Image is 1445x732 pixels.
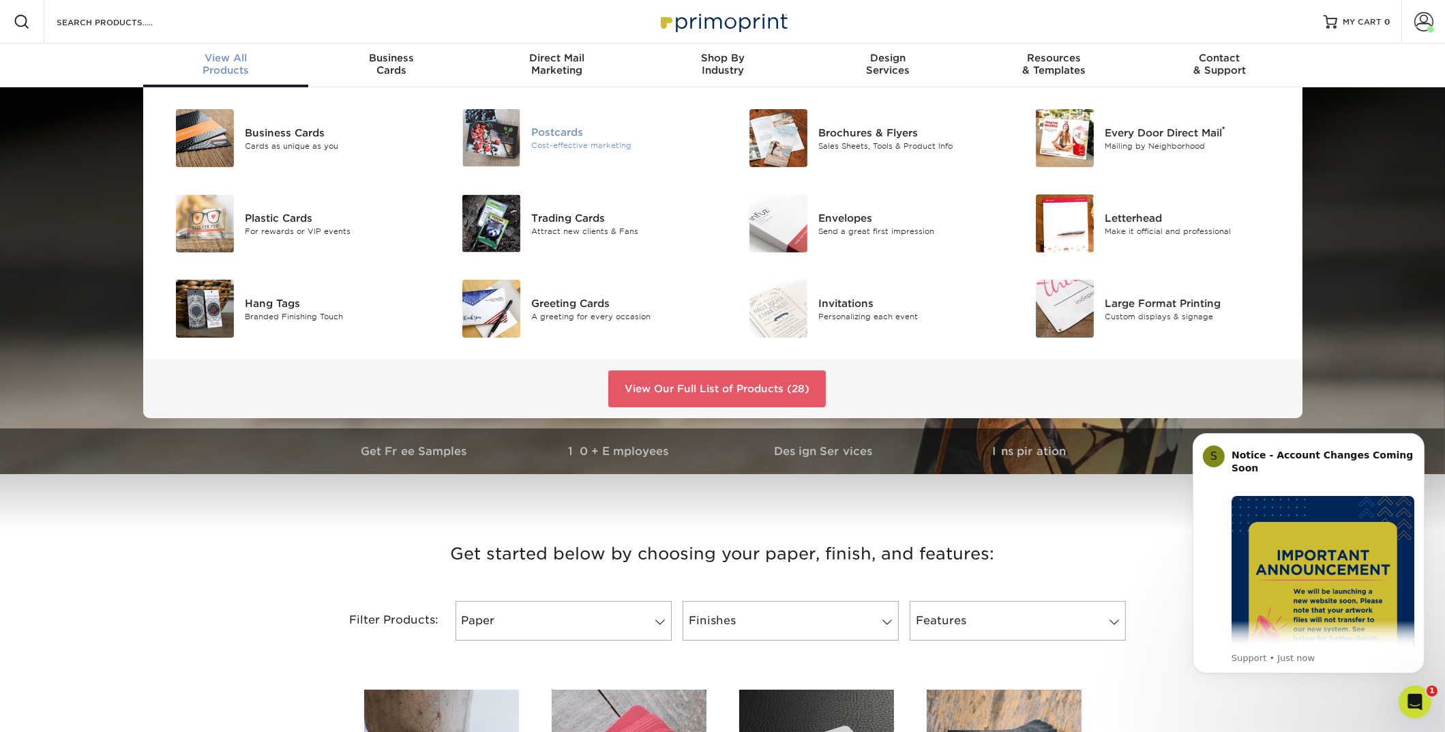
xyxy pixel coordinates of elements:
[176,194,234,252] img: Plastic Cards
[1222,125,1225,134] sup: ®
[818,310,999,322] div: Personalizing each event
[531,140,712,151] div: Cost-effective marketing
[314,601,450,641] div: Filter Products:
[531,225,712,237] div: Attract new clients & Fans
[749,109,807,167] img: Brochures & Flyers
[971,52,1137,76] div: & Templates
[462,109,520,166] img: Postcards
[446,274,713,343] a: Greeting Cards Greeting Cards A greeting for every occasion
[683,601,899,641] a: Finishes
[245,140,426,151] div: Cards as unique as you
[1172,413,1445,695] iframe: Intercom notifications message
[176,109,234,167] img: Business Cards
[655,7,791,36] img: Primoprint
[805,52,971,64] span: Design
[1105,310,1285,322] div: Custom displays & signage
[160,104,426,173] a: Business Cards Business Cards Cards as unique as you
[818,125,999,140] div: Brochures & Flyers
[143,52,309,76] div: Products
[818,225,999,237] div: Send a great first impression
[1105,125,1285,140] div: Every Door Direct Mail
[733,274,1000,343] a: Invitations Invitations Personalizing each event
[971,52,1137,64] span: Resources
[733,104,1000,173] a: Brochures & Flyers Brochures & Flyers Sales Sheets, Tools & Product Info
[1019,104,1286,173] a: Every Door Direct Mail Every Door Direct Mail® Mailing by Neighborhood
[446,189,713,258] a: Trading Cards Trading Cards Attract new clients & Fans
[805,52,971,76] div: Services
[971,44,1137,87] a: Resources& Templates
[1019,189,1286,258] a: Letterhead Letterhead Make it official and professional
[55,14,188,30] input: SEARCH PRODUCTS.....
[176,280,234,338] img: Hang Tags
[1105,140,1285,151] div: Mailing by Neighborhood
[640,52,805,76] div: Industry
[910,601,1126,641] a: Features
[308,52,474,76] div: Cards
[531,295,712,310] div: Greeting Cards
[1036,109,1094,167] img: Every Door Direct Mail
[143,52,309,64] span: View All
[160,189,426,258] a: Plastic Cards Plastic Cards For rewards or VIP events
[531,125,712,140] div: Postcards
[749,280,807,338] img: Invitations
[733,189,1000,258] a: Envelopes Envelopes Send a great first impression
[1384,17,1390,27] span: 0
[3,690,116,727] iframe: Google Customer Reviews
[818,210,999,225] div: Envelopes
[1137,52,1302,76] div: & Support
[143,44,309,87] a: View AllProducts
[474,52,640,76] div: Marketing
[531,210,712,225] div: Trading Cards
[608,370,826,407] a: View Our Full List of Products (28)
[462,280,520,338] img: Greeting Cards
[308,44,474,87] a: BusinessCards
[446,104,713,172] a: Postcards Postcards Cost-effective marketing
[1137,52,1302,64] span: Contact
[245,225,426,237] div: For rewards or VIP events
[245,125,426,140] div: Business Cards
[640,52,805,64] span: Shop By
[245,310,426,322] div: Branded Finishing Touch
[1105,295,1285,310] div: Large Format Printing
[1105,225,1285,237] div: Make it official and professional
[749,194,807,252] img: Envelopes
[1036,194,1094,252] img: Letterhead
[531,310,712,322] div: A greeting for every occasion
[324,523,1122,585] h3: Get started below by choosing your paper, finish, and features:
[1399,686,1431,718] iframe: Intercom live chat
[474,52,640,64] span: Direct Mail
[805,44,971,87] a: DesignServices
[640,44,805,87] a: Shop ByIndustry
[160,274,426,343] a: Hang Tags Hang Tags Branded Finishing Touch
[818,295,999,310] div: Invitations
[1036,280,1094,338] img: Large Format Printing
[245,210,426,225] div: Plastic Cards
[818,140,999,151] div: Sales Sheets, Tools & Product Info
[1137,44,1302,87] a: Contact& Support
[456,601,672,641] a: Paper
[1427,686,1437,697] span: 1
[462,194,520,252] img: Trading Cards
[308,52,474,64] span: Business
[1019,274,1286,343] a: Large Format Printing Large Format Printing Custom displays & signage
[1105,210,1285,225] div: Letterhead
[245,295,426,310] div: Hang Tags
[474,44,640,87] a: Direct MailMarketing
[1343,16,1382,28] span: MY CART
